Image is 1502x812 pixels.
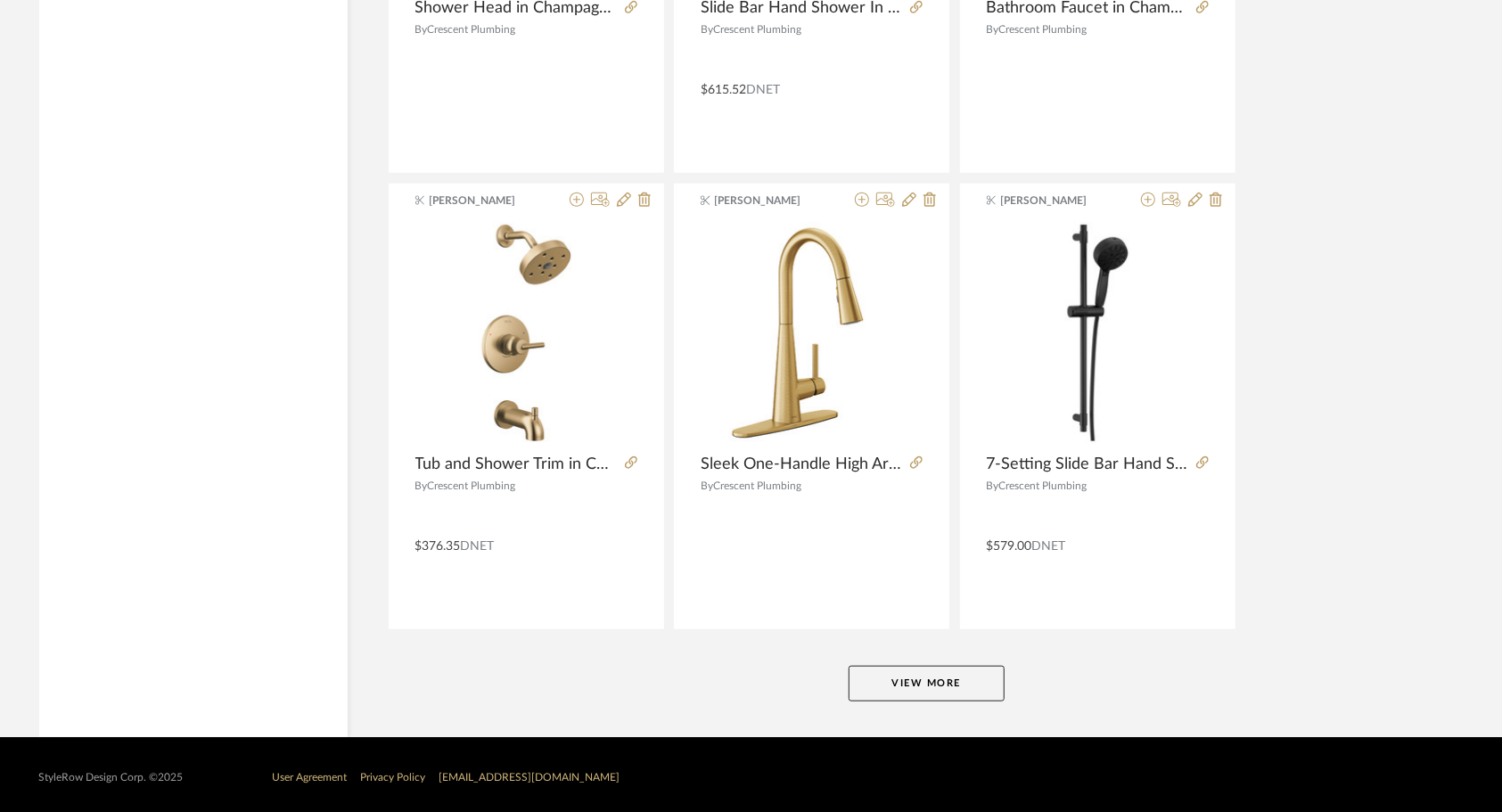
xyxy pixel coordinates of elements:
a: [EMAIL_ADDRESS][DOMAIN_NAME] [439,772,620,783]
span: Crescent Plumbing [713,24,801,35]
a: Privacy Policy [361,772,426,783]
img: Tub and Shower Trim in Champagne Bronze [415,222,637,444]
span: [PERSON_NAME] [1000,193,1112,209]
span: Tub and Shower Trim in Champagne Bronze [415,455,618,474]
a: User Agreement [273,772,348,783]
span: By [415,24,428,35]
span: Crescent Plumbing [428,24,516,35]
button: View More [849,666,1005,701]
span: By [987,480,999,491]
span: $579.00 [987,540,1032,553]
span: Sleek One-Handle High Arc Pulldown Kitchen Faucet [701,455,903,474]
span: DNET [1032,540,1066,553]
span: 7-Setting Slide Bar Hand Shower With Cleaning Spray In Matte Black [987,455,1189,474]
span: By [701,24,713,35]
span: Crescent Plumbing [428,480,516,491]
span: Crescent Plumbing [999,480,1088,491]
span: DNET [746,84,780,96]
img: Sleek One-Handle High Arc Pulldown Kitchen Faucet [701,222,923,444]
span: Crescent Plumbing [999,24,1088,35]
span: By [701,480,713,491]
span: DNET [461,540,495,553]
span: $376.35 [415,540,461,553]
img: 7-Setting Slide Bar Hand Shower With Cleaning Spray In Matte Black [987,222,1209,444]
div: StyleRow Design Corp. ©2025 [39,771,184,784]
span: By [987,24,999,35]
span: [PERSON_NAME] [429,193,541,209]
span: By [415,480,428,491]
span: [PERSON_NAME] [715,193,827,209]
span: Crescent Plumbing [713,480,801,491]
span: $615.52 [701,84,746,96]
